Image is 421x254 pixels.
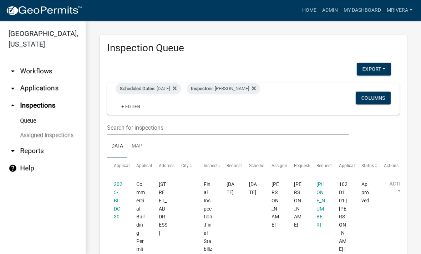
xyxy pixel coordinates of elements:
button: Action [384,180,413,198]
span: 10/02/2025 [227,181,234,195]
a: My Dashboard [341,4,384,17]
i: help [9,164,17,172]
datatable-header-cell: Assigned Inspector [264,157,287,175]
datatable-header-cell: City [174,157,197,175]
datatable-header-cell: Address [152,157,174,175]
span: 706-621-1704 [316,181,325,228]
span: Status [361,163,374,168]
span: 1027 LAKE OCONEE PKWY [159,181,167,236]
a: Data [107,135,127,158]
input: Search for inspections [107,120,349,135]
datatable-header-cell: Status [355,157,377,175]
i: arrow_drop_down [9,67,17,76]
span: City [181,163,189,168]
span: Actions [384,163,399,168]
button: Columns [356,92,391,104]
span: Commercial Building Permit [136,181,145,252]
span: Inspection Type [204,163,234,168]
a: Map [127,135,147,158]
datatable-header-cell: Requestor Phone [310,157,332,175]
a: Home [299,4,319,17]
a: mrivera [384,4,415,17]
a: + Filter [116,100,146,113]
datatable-header-cell: Requested Date [219,157,242,175]
a: Admin [319,4,341,17]
span: Application Type [136,163,169,168]
i: arrow_drop_down [9,147,17,155]
datatable-header-cell: Application Type [130,157,152,175]
i: arrow_drop_down [9,84,17,93]
datatable-header-cell: Requestor Name [287,157,310,175]
div: is [PERSON_NAME] [187,83,260,94]
span: Requested Date [227,163,257,168]
span: Michele Rivera [272,181,279,228]
span: Application Description [339,163,384,168]
div: is [DATE] [116,83,181,94]
a: [PHONE_NUMBER] [316,181,325,228]
div: [DATE] [249,180,258,197]
span: Russ Tanner [294,181,301,228]
span: Application [114,163,136,168]
span: Approved [361,181,369,203]
i: arrow_drop_up [9,101,17,110]
span: Requestor Name [294,163,326,168]
h3: Inspection Queue [107,42,400,54]
span: Scheduled Time [249,163,280,168]
span: Inspector [191,86,210,91]
datatable-header-cell: Actions [377,157,400,175]
datatable-header-cell: Inspection Type [197,157,219,175]
span: Requestor Phone [316,163,349,168]
datatable-header-cell: Scheduled Time [242,157,264,175]
span: Assigned Inspector [272,163,308,168]
datatable-header-cell: Application [107,157,130,175]
span: Scheduled Date [120,86,152,91]
a: 2025-BLDC-30 [114,181,122,219]
span: Address [159,163,174,168]
datatable-header-cell: Application Description [332,157,355,175]
button: Export [357,63,391,76]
